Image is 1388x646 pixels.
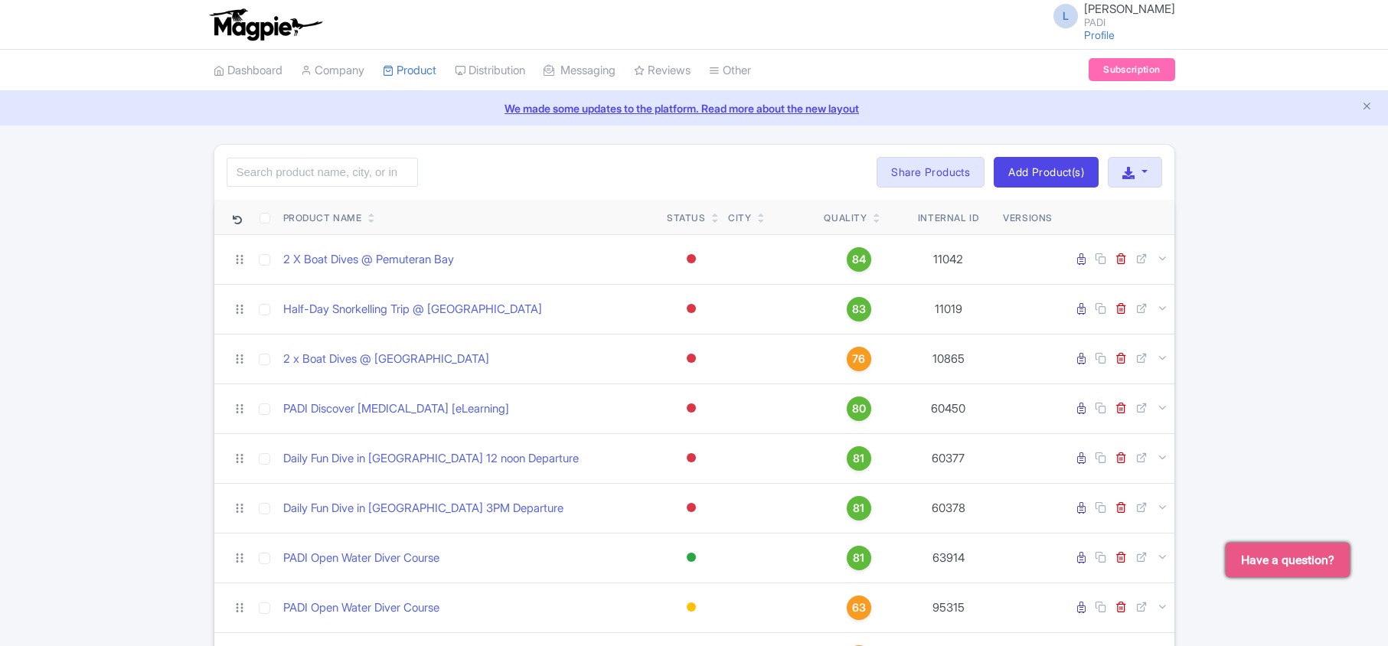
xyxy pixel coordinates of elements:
[852,301,866,318] span: 83
[997,200,1059,235] th: Versions
[900,284,997,334] td: 11019
[824,446,893,471] a: 81
[728,211,751,225] div: City
[852,251,866,268] span: 84
[206,8,325,41] img: logo-ab69f6fb50320c5b225c76a69d11143b.png
[684,347,699,370] div: Inactive
[824,496,893,520] a: 81
[824,595,893,620] a: 63
[1089,58,1174,81] a: Subscription
[853,500,864,517] span: 81
[877,157,985,188] a: Share Products
[684,397,699,419] div: Inactive
[852,351,865,367] span: 76
[684,447,699,469] div: Inactive
[853,550,864,566] span: 81
[283,351,489,368] a: 2 x Boat Dives @ [GEOGRAPHIC_DATA]
[900,483,997,533] td: 60378
[283,550,439,567] a: PADI Open Water Diver Course
[900,383,997,433] td: 60450
[1044,3,1175,28] a: L [PERSON_NAME] PADI
[283,211,362,225] div: Product Name
[1226,543,1350,577] button: Have a question?
[283,251,454,269] a: 2 X Boat Dives @ Pemuteran Bay
[1084,2,1175,16] span: [PERSON_NAME]
[824,247,893,272] a: 84
[227,158,418,187] input: Search product name, city, or interal id
[1053,4,1078,28] span: L
[1361,99,1373,116] button: Close announcement
[900,234,997,284] td: 11042
[455,50,525,92] a: Distribution
[994,157,1099,188] a: Add Product(s)
[283,400,509,418] a: PADI Discover [MEDICAL_DATA] [eLearning]
[852,400,866,417] span: 80
[900,334,997,383] td: 10865
[684,497,699,519] div: Inactive
[383,50,436,92] a: Product
[900,433,997,483] td: 60377
[283,599,439,617] a: PADI Open Water Diver Course
[634,50,691,92] a: Reviews
[900,582,997,632] td: 95315
[283,450,579,468] a: Daily Fun Dive in [GEOGRAPHIC_DATA] 12 noon Departure
[667,211,706,225] div: Status
[1084,28,1115,41] a: Profile
[283,500,563,517] a: Daily Fun Dive in [GEOGRAPHIC_DATA] 3PM Departure
[900,200,997,235] th: Internal ID
[684,546,699,569] div: Active
[852,599,866,616] span: 63
[301,50,364,92] a: Company
[544,50,616,92] a: Messaging
[824,396,893,421] a: 80
[1084,18,1175,28] small: PADI
[214,50,282,92] a: Dashboard
[824,211,867,225] div: Quality
[900,533,997,582] td: 63914
[1241,551,1334,569] span: Have a question?
[684,298,699,320] div: Inactive
[684,596,699,618] div: Building
[853,450,864,467] span: 81
[824,297,893,321] a: 83
[283,301,542,318] a: Half-Day Snorkelling Trip @ [GEOGRAPHIC_DATA]
[824,546,893,570] a: 81
[684,248,699,270] div: Inactive
[9,100,1379,116] a: We made some updates to the platform. Read more about the new layout
[709,50,751,92] a: Other
[824,347,893,371] a: 76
